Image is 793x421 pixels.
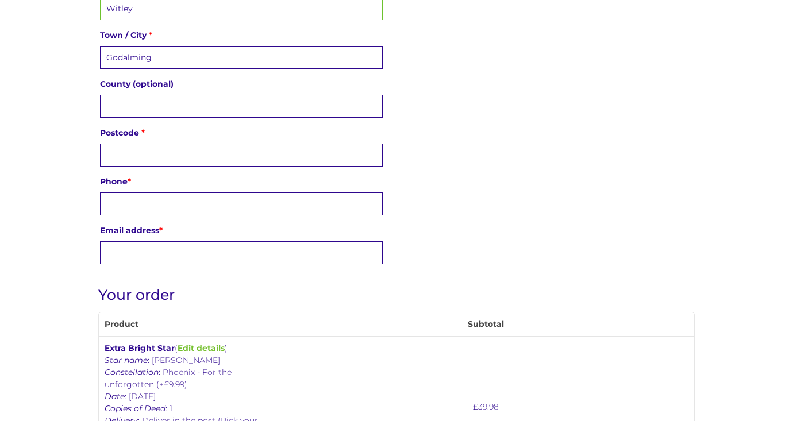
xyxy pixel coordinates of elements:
label: Phone [100,173,383,190]
b: Extra Bright Star [105,343,175,353]
th: Product [99,312,277,336]
bdi: 39.98 [473,401,499,412]
i: Date [105,391,125,401]
abbr: required [149,30,152,40]
th: Subtotal [277,312,695,336]
i: Constellation [105,367,159,377]
abbr: required [128,176,131,187]
a: Edit details [178,343,225,353]
abbr: required [159,225,163,235]
span: £ [473,401,478,412]
label: Town / City [100,27,383,43]
span: (optional) [133,79,174,89]
i: Copies of Deed [105,403,165,414]
label: Email address [100,222,383,238]
i: Star name [105,355,148,365]
label: Postcode [100,125,383,141]
h3: Your order [98,287,695,303]
label: County [100,76,383,92]
abbr: required [141,128,145,138]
